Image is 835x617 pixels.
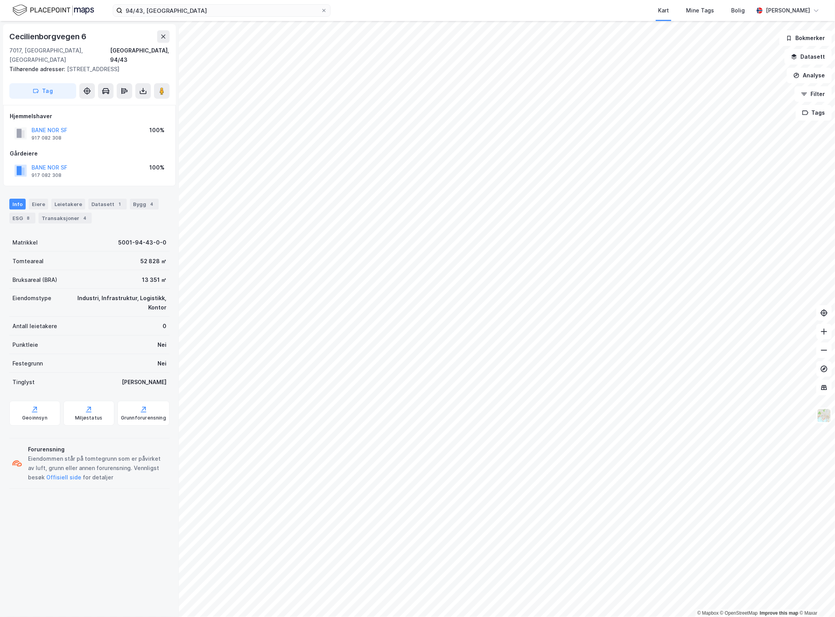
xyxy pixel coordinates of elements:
div: Nei [158,340,166,350]
div: Kart [658,6,669,15]
button: Filter [795,86,832,102]
div: Tinglyst [12,378,35,387]
div: Info [9,199,26,210]
div: Industri, Infrastruktur, Logistikk, Kontor [61,294,166,312]
button: Analyse [787,68,832,83]
div: Miljøstatus [75,415,102,421]
div: 13 351 ㎡ [142,275,166,285]
button: Bokmerker [779,30,832,46]
input: Søk på adresse, matrikkel, gårdeiere, leietakere eller personer [123,5,321,16]
div: [GEOGRAPHIC_DATA], 94/43 [110,46,170,65]
div: Nei [158,359,166,368]
div: Leietakere [51,199,85,210]
div: Transaksjoner [39,213,92,224]
div: 8 [25,214,32,222]
div: 100% [149,163,165,172]
div: [PERSON_NAME] [122,378,166,387]
div: Matrikkel [12,238,38,247]
div: Eiere [29,199,48,210]
a: Mapbox [697,610,719,616]
div: Bygg [130,199,159,210]
button: Tags [796,105,832,121]
div: Mine Tags [686,6,714,15]
a: OpenStreetMap [720,610,758,616]
div: Bolig [731,6,745,15]
div: Geoinnsyn [22,415,47,421]
div: Bruksareal (BRA) [12,275,57,285]
div: Datasett [88,199,127,210]
div: Festegrunn [12,359,43,368]
div: 52 828 ㎡ [140,257,166,266]
div: 4 [81,214,89,222]
div: 917 082 308 [32,172,61,178]
div: 0 [163,322,166,331]
div: Eiendommen står på tomtegrunn som er påvirket av luft, grunn eller annen forurensning. Vennligst ... [28,454,166,482]
div: Forurensning [28,445,166,454]
div: Gårdeiere [10,149,169,158]
div: Kontrollprogram for chat [796,580,835,617]
div: 7017, [GEOGRAPHIC_DATA], [GEOGRAPHIC_DATA] [9,46,110,65]
div: [STREET_ADDRESS] [9,65,163,74]
button: Datasett [784,49,832,65]
div: ESG [9,213,35,224]
div: Tomteareal [12,257,44,266]
div: Grunnforurensning [121,415,166,421]
div: Hjemmelshaver [10,112,169,121]
a: Improve this map [760,610,798,616]
div: Punktleie [12,340,38,350]
div: 100% [149,126,165,135]
img: Z [817,408,831,423]
div: 917 082 308 [32,135,61,141]
div: 4 [148,200,156,208]
div: 5001-94-43-0-0 [118,238,166,247]
div: Antall leietakere [12,322,57,331]
div: [PERSON_NAME] [766,6,810,15]
div: Eiendomstype [12,294,51,303]
div: Cecilienborgvegen 6 [9,30,88,43]
button: Tag [9,83,76,99]
img: logo.f888ab2527a4732fd821a326f86c7f29.svg [12,3,94,17]
span: Tilhørende adresser: [9,66,67,72]
div: 1 [116,200,124,208]
iframe: Chat Widget [796,580,835,617]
